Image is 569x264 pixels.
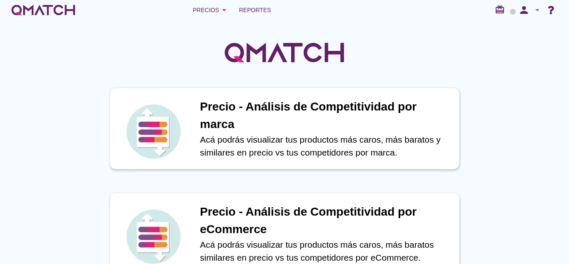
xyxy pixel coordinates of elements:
button: Precios [186,2,236,18]
img: icon [124,102,182,161]
a: Reportes [236,2,275,18]
h1: Precio - Análisis de Competitividad por eCommerce [200,203,451,238]
img: QMatchLogo [222,32,347,73]
span: Reportes [239,5,271,15]
p: Acá podrás visualizar tus productos más caros, más baratos y similares en precio vs tus competido... [200,133,451,159]
h1: Precio - Análisis de Competitividad por marca [200,98,451,133]
div: Precios [193,5,229,15]
i: redeem [495,5,508,15]
a: iconPrecio - Análisis de Competitividad por marcaAcá podrás visualizar tus productos más caros, m... [98,88,471,169]
i: arrow_drop_down [219,5,229,15]
i: person [516,4,532,16]
a: white-qmatch-logo [10,2,77,18]
i: arrow_drop_down [532,5,542,15]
